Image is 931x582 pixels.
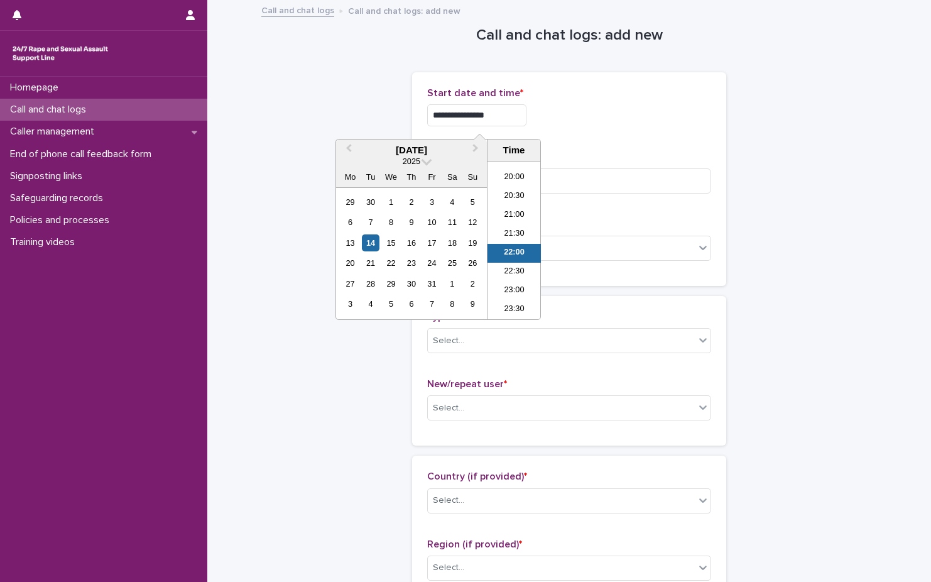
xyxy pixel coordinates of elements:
div: Choose Monday, 6 October 2025 [342,214,359,231]
li: 20:00 [487,168,541,187]
div: Choose Tuesday, 28 October 2025 [362,275,379,292]
p: Safeguarding records [5,192,113,204]
div: Choose Friday, 7 November 2025 [423,295,440,312]
div: Choose Thursday, 23 October 2025 [403,255,420,272]
div: Th [403,168,420,185]
div: Choose Thursday, 2 October 2025 [403,194,420,211]
div: Choose Monday, 13 October 2025 [342,234,359,251]
div: Choose Wednesday, 5 November 2025 [383,295,400,312]
p: Call and chat logs [5,104,96,116]
div: Choose Saturday, 18 October 2025 [444,234,460,251]
div: month 2025-10 [340,192,482,314]
div: Choose Friday, 10 October 2025 [423,214,440,231]
div: Choose Friday, 31 October 2025 [423,275,440,292]
button: Next Month [467,141,487,161]
div: Choose Saturday, 11 October 2025 [444,214,460,231]
div: Choose Wednesday, 29 October 2025 [383,275,400,292]
h1: Call and chat logs: add new [412,26,726,45]
div: Select... [433,561,464,574]
div: Choose Sunday, 12 October 2025 [464,214,481,231]
div: Choose Friday, 17 October 2025 [423,234,440,251]
div: Mo [342,168,359,185]
div: Choose Thursday, 9 October 2025 [403,214,420,231]
div: Choose Saturday, 1 November 2025 [444,275,460,292]
span: Region (if provided) [427,539,522,549]
div: Fr [423,168,440,185]
div: Choose Tuesday, 4 November 2025 [362,295,379,312]
div: Choose Thursday, 16 October 2025 [403,234,420,251]
div: Choose Sunday, 19 October 2025 [464,234,481,251]
p: Training videos [5,236,85,248]
div: Choose Sunday, 26 October 2025 [464,255,481,272]
div: Choose Sunday, 9 November 2025 [464,295,481,312]
div: Choose Thursday, 6 November 2025 [403,295,420,312]
a: Call and chat logs [261,3,334,17]
p: Call and chat logs: add new [348,3,460,17]
img: rhQMoQhaT3yELyF149Cw [10,41,111,66]
div: Choose Wednesday, 22 October 2025 [383,255,400,272]
div: Choose Wednesday, 1 October 2025 [383,194,400,211]
div: Select... [433,402,464,415]
p: Signposting links [5,170,92,182]
span: New/repeat user [427,379,507,389]
div: Choose Tuesday, 30 September 2025 [362,194,379,211]
div: Choose Tuesday, 14 October 2025 [362,234,379,251]
li: 23:30 [487,300,541,319]
p: End of phone call feedback form [5,148,161,160]
div: Choose Saturday, 25 October 2025 [444,255,460,272]
li: 22:00 [487,244,541,263]
div: Choose Monday, 27 October 2025 [342,275,359,292]
div: Choose Monday, 20 October 2025 [342,255,359,272]
li: 21:30 [487,225,541,244]
li: 20:30 [487,187,541,206]
div: Choose Sunday, 2 November 2025 [464,275,481,292]
div: Choose Friday, 24 October 2025 [423,255,440,272]
div: Choose Saturday, 8 November 2025 [444,295,460,312]
p: Policies and processes [5,214,119,226]
div: [DATE] [336,145,487,156]
p: Caller management [5,126,104,138]
div: Tu [362,168,379,185]
li: 22:30 [487,263,541,282]
div: Choose Saturday, 4 October 2025 [444,194,460,211]
div: We [383,168,400,185]
button: Previous Month [337,141,357,161]
span: Start date and time [427,88,523,98]
div: Choose Friday, 3 October 2025 [423,194,440,211]
div: Choose Wednesday, 8 October 2025 [383,214,400,231]
div: Choose Tuesday, 7 October 2025 [362,214,379,231]
div: Time [491,145,537,156]
span: 2025 [403,156,420,166]
p: Homepage [5,82,68,94]
div: Choose Thursday, 30 October 2025 [403,275,420,292]
div: Choose Sunday, 5 October 2025 [464,194,481,211]
div: Choose Tuesday, 21 October 2025 [362,255,379,272]
div: Choose Monday, 29 September 2025 [342,194,359,211]
div: Select... [433,334,464,348]
div: Choose Wednesday, 15 October 2025 [383,234,400,251]
li: 23:00 [487,282,541,300]
div: Su [464,168,481,185]
div: Select... [433,494,464,507]
span: Country (if provided) [427,471,527,481]
div: Choose Monday, 3 November 2025 [342,295,359,312]
li: 21:00 [487,206,541,225]
div: Sa [444,168,460,185]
